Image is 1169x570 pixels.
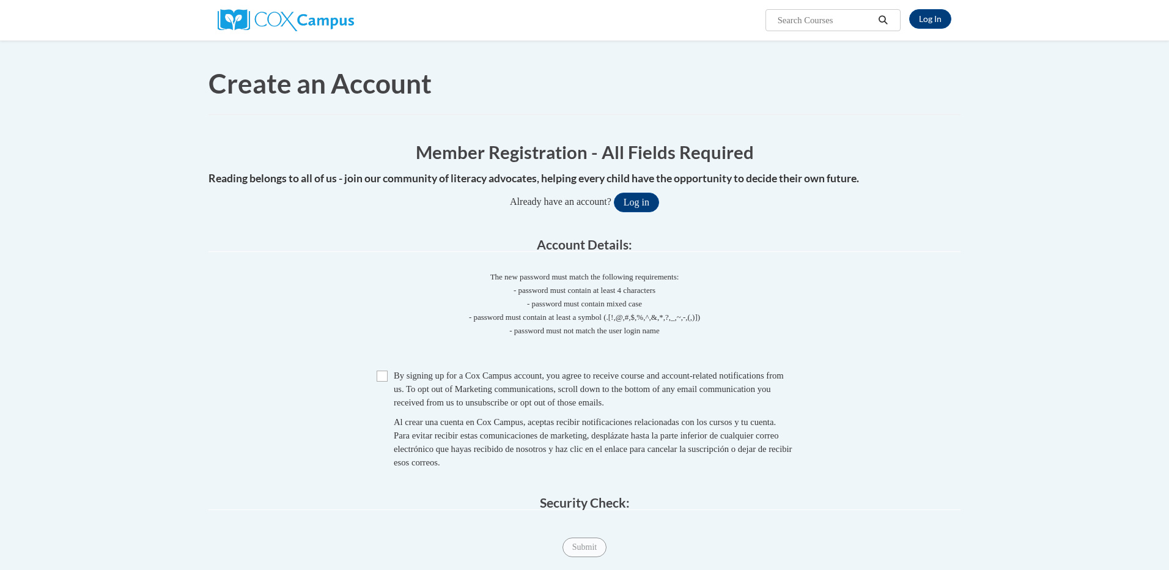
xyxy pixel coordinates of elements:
h1: Member Registration - All Fields Required [208,139,961,165]
span: Security Check: [540,495,630,510]
span: Al crear una cuenta en Cox Campus, aceptas recibir notificaciones relacionadas con los cursos y t... [394,417,792,467]
button: Log in [614,193,659,212]
a: Log In [909,9,951,29]
span: The new password must match the following requirements: [490,272,679,281]
button: Search [874,13,893,28]
i:  [878,16,889,25]
input: Search Courses [776,13,874,28]
h4: Reading belongs to all of us - join our community of literacy advocates, helping every child have... [208,171,961,187]
a: Cox Campus [218,14,354,24]
span: Already have an account? [510,196,611,207]
img: Cox Campus [218,9,354,31]
span: Create an Account [208,67,432,99]
input: Submit [562,538,607,557]
span: Account Details: [537,237,632,252]
span: - password must contain at least 4 characters - password must contain mixed case - password must ... [208,284,961,338]
span: By signing up for a Cox Campus account, you agree to receive course and account-related notificat... [394,371,784,407]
